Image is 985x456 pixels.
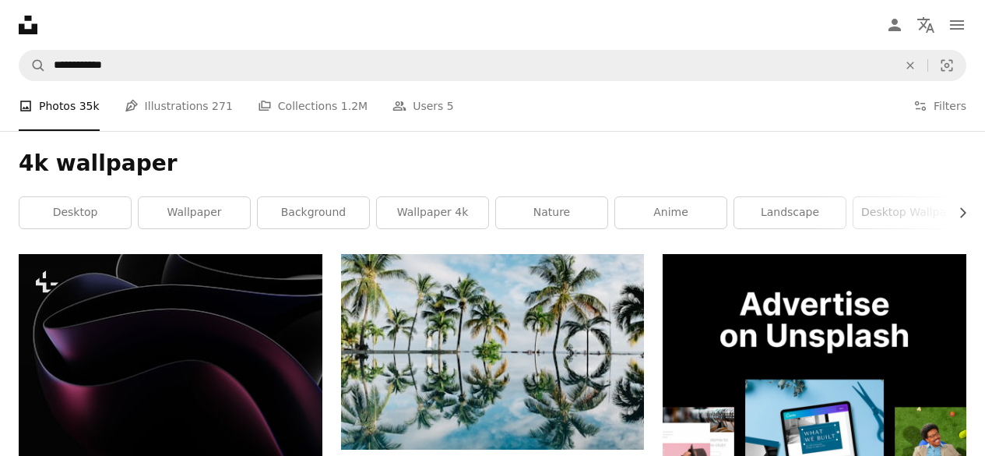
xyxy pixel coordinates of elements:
[615,197,726,228] a: anime
[19,51,46,80] button: Search Unsplash
[734,197,846,228] a: landscape
[392,81,454,131] a: Users 5
[19,150,966,178] h1: 4k wallpaper
[377,197,488,228] a: wallpaper 4k
[341,254,645,450] img: water reflection of coconut palm trees
[948,197,966,228] button: scroll list to the right
[212,97,233,115] span: 271
[928,51,966,80] button: Visual search
[341,345,645,359] a: water reflection of coconut palm trees
[19,348,322,362] a: a black and purple abstract background with curves
[125,81,233,131] a: Illustrations 271
[893,51,927,80] button: Clear
[879,9,910,41] a: Log in / Sign up
[910,9,941,41] button: Language
[139,197,250,228] a: wallpaper
[853,197,965,228] a: desktop wallpaper
[19,16,37,34] a: Home — Unsplash
[447,97,454,115] span: 5
[941,9,973,41] button: Menu
[258,197,369,228] a: background
[19,50,966,81] form: Find visuals sitewide
[19,197,131,228] a: desktop
[913,81,966,131] button: Filters
[341,97,368,115] span: 1.2M
[258,81,368,131] a: Collections 1.2M
[496,197,607,228] a: nature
